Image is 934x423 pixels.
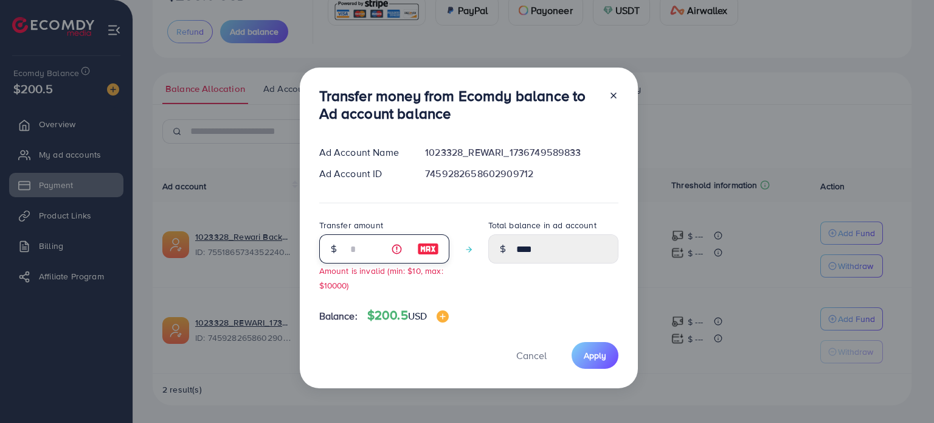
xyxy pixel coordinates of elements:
[516,349,547,362] span: Cancel
[415,167,628,181] div: 7459282658602909712
[501,342,562,368] button: Cancel
[882,368,925,414] iframe: Chat
[310,145,416,159] div: Ad Account Name
[367,308,449,323] h4: $200.5
[310,167,416,181] div: Ad Account ID
[408,309,427,323] span: USD
[417,242,439,256] img: image
[319,309,358,323] span: Balance:
[437,310,449,323] img: image
[319,265,443,290] small: Amount is invalid (min: $10, max: $10000)
[488,219,597,231] label: Total balance in ad account
[319,87,599,122] h3: Transfer money from Ecomdy balance to Ad account balance
[319,219,383,231] label: Transfer amount
[415,145,628,159] div: 1023328_REWARI_1736749589833
[572,342,618,368] button: Apply
[584,349,606,362] span: Apply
